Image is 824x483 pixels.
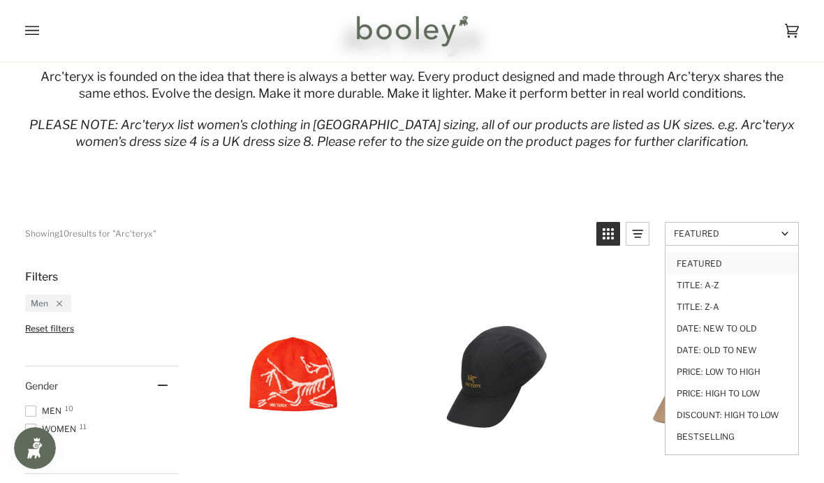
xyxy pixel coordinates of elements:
b: 10 [59,228,69,239]
span: Men [31,298,48,309]
a: View grid mode [596,222,620,246]
li: Reset filters [25,323,179,334]
div: Showing results for "Arc'teryx" [25,222,156,246]
iframe: Button to open loyalty program pop-up [14,427,56,469]
a: View list mode [626,222,649,246]
span: Featured [674,228,777,239]
a: Bestselling [665,426,798,447]
span: Men [25,405,66,417]
img: Arc'Teryx Bird Word Trucker Cap Canvas / Euphoria - Booley Galway [605,279,796,470]
a: Sort options [665,222,799,246]
span: Gender [25,380,58,392]
ul: Sort options [665,246,799,455]
a: Date: Old to New [665,339,798,361]
a: Featured [665,253,798,274]
span: 10 [65,405,73,412]
span: Filters [25,270,58,283]
span: 11 [80,423,87,430]
span: Women [25,423,80,436]
img: Arc'Teryx Bird Word Logo Cap 24K Black - Booley Galway [401,279,592,470]
img: Booley [351,10,473,51]
div: Arc'teryx is founded on the idea that there is always a better way. Every product designed and ma... [25,68,799,103]
a: Price: High to Low [665,382,798,404]
a: Discount: High to Low [665,404,798,426]
img: Arc'teryx Bird Head Toque Dynasty / Arc Silk - Booley Galway [197,279,388,470]
em: PLEASE NOTE: Arc'teryx list women's clothing in [GEOGRAPHIC_DATA] sizing, all of our products are... [29,117,795,149]
a: Date: New to Old [665,318,798,339]
span: Reset filters [25,323,74,334]
a: Title: Z-A [665,296,798,318]
div: Remove filter: Men [48,298,62,309]
a: Title: A-Z [665,274,798,296]
a: Price: Low to High [665,361,798,382]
